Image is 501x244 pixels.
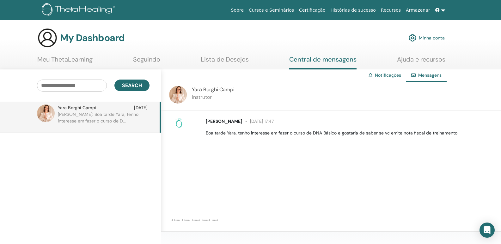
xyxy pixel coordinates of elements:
[201,56,249,68] a: Lista de Desejos
[42,3,117,17] img: logo.png
[289,56,357,69] a: Central de mensagens
[114,80,150,91] button: Search
[409,33,416,43] img: cog.svg
[192,86,235,93] span: Yara Borghi Campi
[58,111,150,130] p: [PERSON_NAME]: Boa tarde Yara, tenho interesse em fazer o curso de D...
[60,32,125,44] h3: My Dashboard
[206,130,494,136] p: Boa tarde Yara, tenho interesse em fazer o curso de DNA Básico e gostaria de saber se vc emite no...
[328,4,378,16] a: Histórias de sucesso
[375,72,401,78] a: Notificações
[242,118,274,124] span: [DATE] 17:47
[206,118,242,124] span: [PERSON_NAME]
[134,104,148,111] span: [DATE]
[169,86,187,104] img: default.jpg
[37,104,55,122] img: default.jpg
[246,4,296,16] a: Cursos e Seminários
[133,56,160,68] a: Seguindo
[122,82,142,89] span: Search
[480,223,495,238] div: Open Intercom Messenger
[37,28,58,48] img: generic-user-icon.jpg
[397,56,445,68] a: Ajuda e recursos
[192,93,235,101] p: Instrutor
[37,56,93,68] a: Meu ThetaLearning
[418,72,442,78] span: Mensagens
[378,4,403,16] a: Recursos
[58,104,96,111] span: Yara Borghi Campi
[409,31,445,45] a: Minha conta
[174,118,184,128] img: no-photo.png
[229,4,246,16] a: Sobre
[403,4,432,16] a: Armazenar
[296,4,328,16] a: Certificação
